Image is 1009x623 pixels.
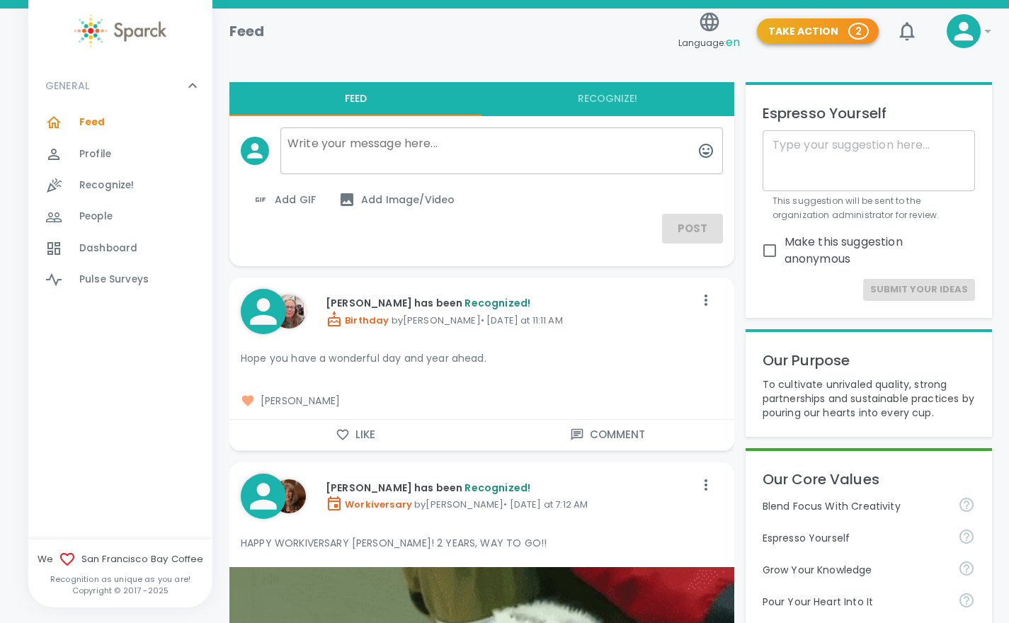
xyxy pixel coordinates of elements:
[763,468,975,491] p: Our Core Values
[28,264,212,295] a: Pulse Surveys
[28,170,212,201] a: Recognize!
[28,64,212,107] div: GENERAL
[763,595,947,609] p: Pour Your Heart Into It
[763,102,975,125] p: Espresso Yourself
[79,147,111,161] span: Profile
[481,420,734,450] button: Comment
[241,536,723,550] p: HAPPY WORKIVERSARY [PERSON_NAME]! 2 YEARS, WAY TO GO!!
[326,495,695,512] p: by [PERSON_NAME] • [DATE] at 7:12 AM
[79,115,106,130] span: Feed
[326,314,389,327] span: Birthday
[79,273,149,287] span: Pulse Surveys
[855,24,862,38] p: 2
[272,295,306,328] img: Picture of Angela Wilfong
[958,560,975,577] svg: Follow your curiosity and learn together
[763,531,947,545] p: Espresso Yourself
[464,481,530,495] span: Recognized!
[252,191,316,208] span: Add GIF
[481,82,734,116] button: Recognize!
[229,82,734,116] div: interaction tabs
[757,18,879,45] button: Take Action 2
[79,178,135,193] span: Recognize!
[28,139,212,170] a: Profile
[326,311,695,328] p: by [PERSON_NAME] • [DATE] at 11:11 AM
[28,107,212,301] div: GENERAL
[338,191,455,208] span: Add Image/Video
[726,34,740,50] span: en
[958,592,975,609] svg: Come to work to make a difference in your own way
[958,528,975,545] svg: Share your voice and your ideas
[241,394,723,408] span: [PERSON_NAME]
[79,241,137,256] span: Dashboard
[763,563,947,577] p: Grow Your Knowledge
[958,496,975,513] svg: Achieve goals today and innovate for tomorrow
[28,107,212,138] a: Feed
[464,296,530,310] span: Recognized!
[28,233,212,264] a: Dashboard
[28,201,212,232] a: People
[74,14,166,47] img: Sparck logo
[241,351,723,365] p: Hope you have a wonderful day and year ahead.
[763,349,975,372] p: Our Purpose
[773,194,965,222] p: This suggestion will be sent to the organization administrator for review.
[28,14,212,47] a: Sparck logo
[326,481,695,495] p: [PERSON_NAME] has been
[326,498,412,511] span: Workiversary
[763,377,975,420] p: To cultivate unrivaled quality, strong partnerships and sustainable practices by pouring our hear...
[28,573,212,585] p: Recognition as unique as you are!
[28,551,212,568] span: We San Francisco Bay Coffee
[785,234,964,268] span: Make this suggestion anonymous
[229,82,481,116] button: Feed
[678,33,740,52] span: Language:
[229,420,481,450] button: Like
[673,6,746,57] button: Language:en
[229,20,265,42] h1: Feed
[272,479,306,513] img: Picture of Louann VanVoorhis
[326,296,695,310] p: [PERSON_NAME] has been
[45,79,89,93] p: GENERAL
[28,585,212,596] p: Copyright © 2017 - 2025
[79,210,113,224] span: People
[763,499,947,513] p: Blend Focus With Creativity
